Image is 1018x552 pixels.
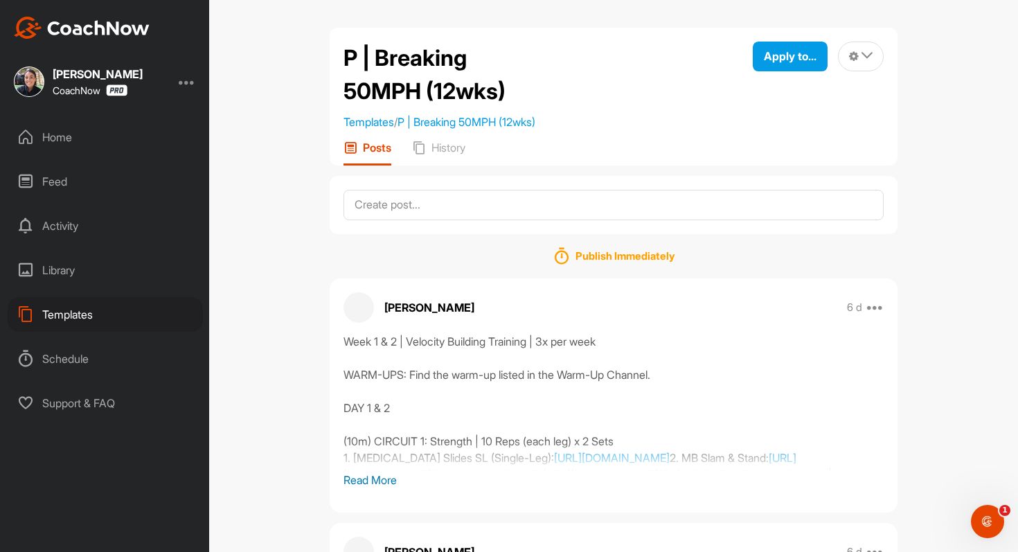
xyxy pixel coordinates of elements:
p: History [431,141,465,154]
div: [PERSON_NAME] [53,69,143,80]
div: CoachNow [53,84,127,96]
div: Schedule [8,341,203,376]
p: [PERSON_NAME] [384,299,474,316]
button: Apply to... [753,42,828,71]
a: P | Breaking 50MPH (12wks) [398,115,535,129]
h1: Publish Immediately [575,251,675,262]
div: Library [8,253,203,287]
span: 1 [999,505,1010,516]
span: Apply to... [764,49,816,63]
img: CoachNow [14,17,150,39]
div: Feed [8,164,203,199]
iframe: Intercom live chat [971,505,1004,538]
span: / [343,115,535,129]
div: Week 1 & 2 | Velocity Building Training | 3x per week WARM-UPS: Find the warm-up listed in the Wa... [343,333,884,472]
a: Templates [343,115,394,129]
p: Posts [363,141,391,154]
p: 6 d [847,301,862,314]
div: Templates [8,297,203,332]
img: CoachNow Pro [106,84,127,96]
p: Read More [343,472,884,488]
img: square_dbdbdbd5f4ee1ae3e7ae25be68b8e8be.jpg [14,66,44,97]
div: Support & FAQ [8,386,203,420]
div: Activity [8,208,203,243]
h2: P | Breaking 50MPH (12wks) [343,42,530,108]
div: Home [8,120,203,154]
